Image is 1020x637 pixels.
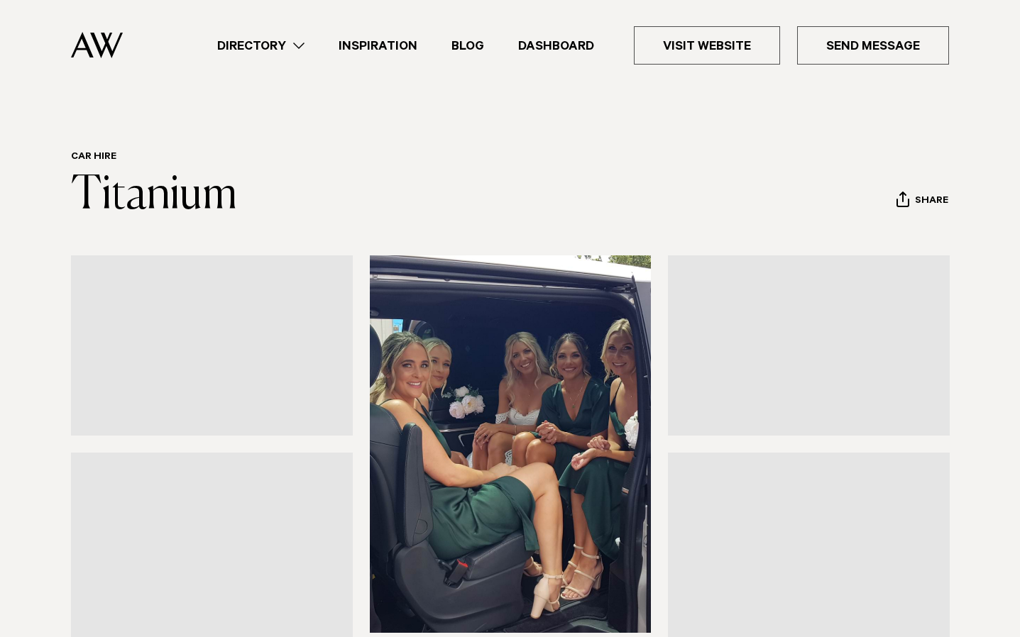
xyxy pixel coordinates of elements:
[896,191,949,212] button: Share
[71,152,116,163] a: Car Hire
[634,26,780,65] a: Visit Website
[200,36,322,55] a: Directory
[915,195,948,209] span: Share
[434,36,501,55] a: Blog
[322,36,434,55] a: Inspiration
[797,26,949,65] a: Send Message
[71,173,237,218] a: Titanium
[71,32,123,58] img: Auckland Weddings Logo
[501,36,611,55] a: Dashboard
